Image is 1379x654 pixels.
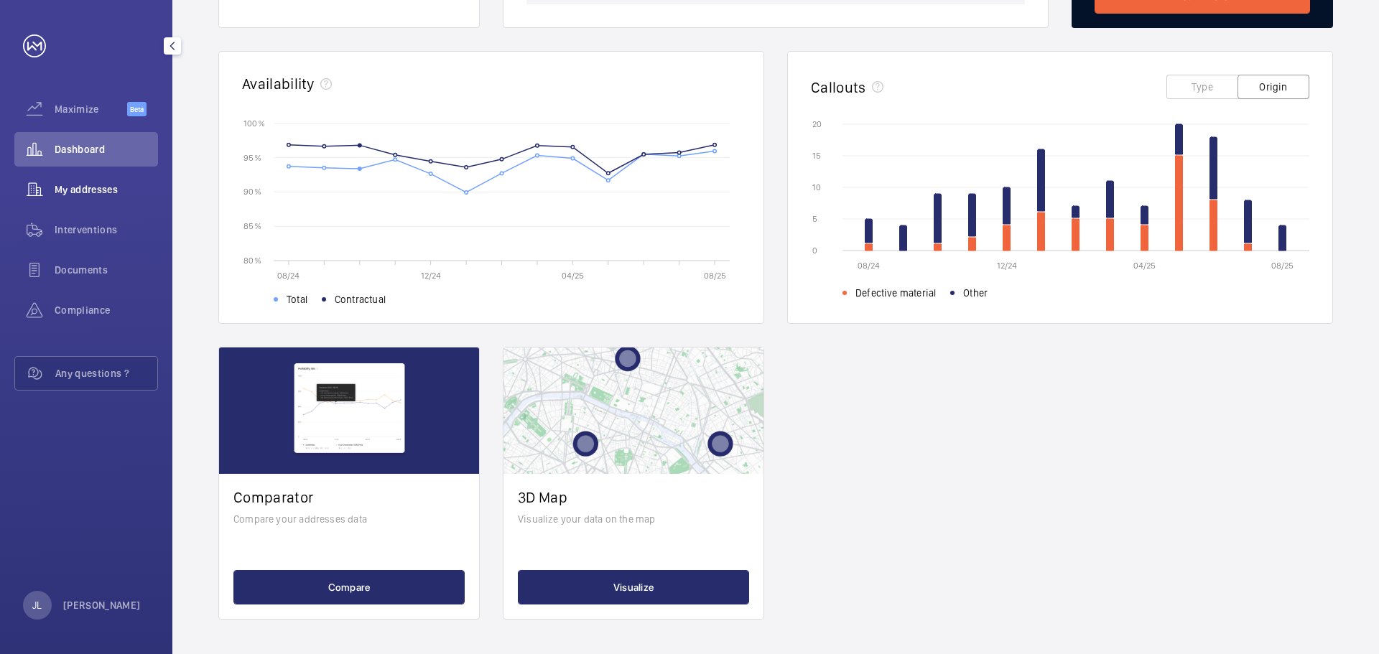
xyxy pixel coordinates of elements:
text: 08/24 [858,261,880,271]
p: [PERSON_NAME] [63,598,141,612]
text: 15 [812,151,821,161]
span: Compliance [55,303,158,317]
text: 08/24 [277,271,300,281]
text: 10 [812,182,821,192]
span: Maximize [55,102,127,116]
h2: Callouts [811,78,866,96]
text: 12/24 [997,261,1017,271]
span: Defective material [855,286,936,300]
button: Compare [233,570,465,604]
text: 12/24 [421,271,441,281]
text: 90 % [243,187,261,197]
text: 0 [812,246,817,256]
text: 95 % [243,152,261,162]
text: 80 % [243,255,261,265]
button: Visualize [518,570,749,604]
button: Origin [1238,75,1309,99]
text: 08/25 [704,271,726,281]
h2: Comparator [233,488,465,506]
span: Interventions [55,223,158,237]
text: 85 % [243,221,261,231]
h2: 3D Map [518,488,749,506]
button: Type [1166,75,1238,99]
text: 5 [812,214,817,224]
span: Any questions ? [55,366,157,380]
span: Dashboard [55,142,158,157]
text: 04/25 [1133,261,1156,271]
text: 100 % [243,118,265,128]
text: 08/25 [1271,261,1294,271]
text: 20 [812,119,822,129]
p: Compare your addresses data [233,512,465,526]
span: Total [287,292,307,307]
text: 04/25 [562,271,584,281]
span: Contractual [335,292,386,307]
h2: Availability [242,75,315,93]
span: Documents [55,263,158,277]
span: Other [963,286,988,300]
p: Visualize your data on the map [518,512,749,526]
span: Beta [127,102,147,116]
p: JL [32,598,42,612]
span: My addresses [55,182,158,197]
